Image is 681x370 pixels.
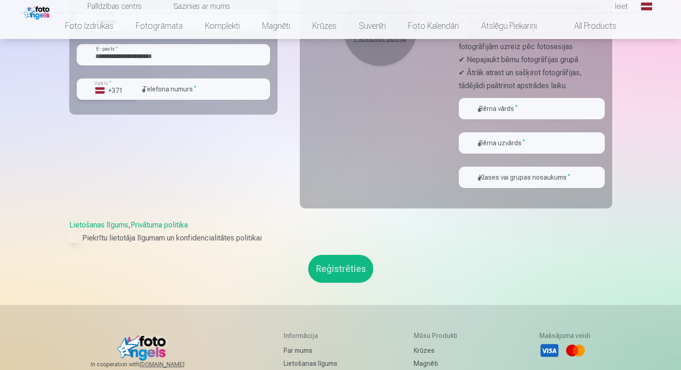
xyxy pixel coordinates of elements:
a: Magnēti [414,357,463,370]
li: Mastercard [565,340,586,361]
h5: Informācija [284,331,337,340]
p: ✔ Nepajaukt bērnu fotogrāfijas grupā [459,53,605,66]
a: Par mums [284,344,337,357]
a: Suvenīri [348,13,397,39]
button: Reģistrēties [308,255,373,283]
h5: Mūsu produkti [414,331,463,340]
a: Foto izdrukas [54,13,125,39]
a: Krūzes [301,13,348,39]
p: ✔ Ātrāk atrast un sašķirot fotogrāfijas, tādējādi paātrinot apstrādes laiku [459,66,605,92]
a: Foto kalendāri [397,13,470,39]
a: Komplekti [194,13,251,39]
button: Valsts*+371 [77,78,137,100]
a: Magnēti [251,13,301,39]
img: /fa1 [24,4,52,19]
a: Privātuma politika [131,221,188,229]
a: [DOMAIN_NAME] [139,361,207,368]
a: Lietošanas līgums [284,357,337,370]
li: Visa [539,340,560,361]
div: , [69,220,612,244]
a: Lietošanas līgums [69,221,128,229]
a: Krūzes [414,344,463,357]
a: All products [548,13,628,39]
a: Fotogrāmata [125,13,194,39]
p: ✔ Nosūtīt jums SMS ar personalizētu saiti uz fotogrāfijām uzreiz pēc fotosesijas [459,27,605,53]
div: +371 [95,86,123,95]
a: Atslēgu piekariņi [470,13,548,39]
label: Valsts [92,80,114,87]
span: In cooperation with [91,361,207,368]
label: Piekrītu lietotāja līgumam un konfidencialitātes politikai [69,233,612,244]
h5: Maksājuma veidi [539,331,590,340]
